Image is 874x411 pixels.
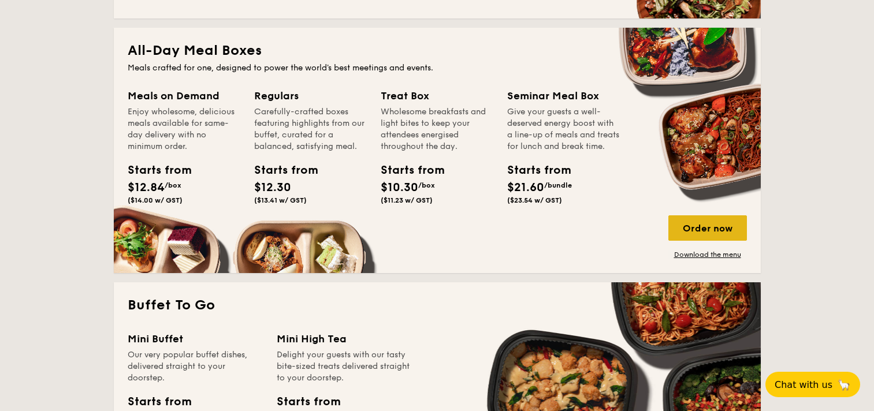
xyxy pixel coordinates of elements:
span: $12.84 [128,181,165,195]
span: $21.60 [507,181,544,195]
div: Starts from [277,393,340,410]
h2: All-Day Meal Boxes [128,42,747,60]
span: /box [418,181,435,189]
div: Regulars [254,88,367,104]
div: Starts from [254,162,306,179]
span: /bundle [544,181,572,189]
div: Starts from [128,162,180,179]
div: Seminar Meal Box [507,88,620,104]
div: Order now [668,215,747,241]
div: Meals on Demand [128,88,240,104]
span: Chat with us [775,379,832,390]
div: Carefully-crafted boxes featuring highlights from our buffet, curated for a balanced, satisfying ... [254,106,367,152]
div: Wholesome breakfasts and light bites to keep your attendees energised throughout the day. [381,106,493,152]
div: Starts from [381,162,433,179]
div: Our very popular buffet dishes, delivered straight to your doorstep. [128,349,263,384]
div: Mini Buffet [128,331,263,347]
div: Mini High Tea [277,331,412,347]
span: $10.30 [381,181,418,195]
div: Starts from [128,393,191,410]
div: Enjoy wholesome, delicious meals available for same-day delivery with no minimum order. [128,106,240,152]
span: $12.30 [254,181,291,195]
h2: Buffet To Go [128,296,747,315]
span: /box [165,181,181,189]
span: ($23.54 w/ GST) [507,196,562,204]
button: Chat with us🦙 [765,372,860,397]
div: Starts from [507,162,559,179]
div: Treat Box [381,88,493,104]
div: Delight your guests with our tasty bite-sized treats delivered straight to your doorstep. [277,349,412,384]
div: Meals crafted for one, designed to power the world's best meetings and events. [128,62,747,74]
span: ($13.41 w/ GST) [254,196,307,204]
span: ($11.23 w/ GST) [381,196,433,204]
span: ($14.00 w/ GST) [128,196,183,204]
a: Download the menu [668,250,747,259]
span: 🦙 [837,378,851,391]
div: Give your guests a well-deserved energy boost with a line-up of meals and treats for lunch and br... [507,106,620,152]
